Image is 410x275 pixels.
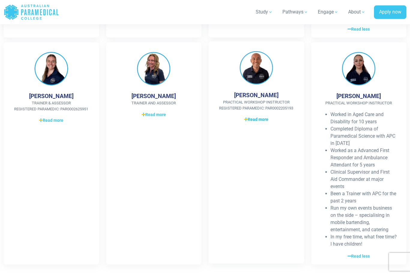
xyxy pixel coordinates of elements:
a: Australian Paramedical College [4,2,59,22]
a: Apply now [374,5,406,19]
a: Study [252,4,276,20]
span: Read more [244,116,268,123]
h4: [PERSON_NAME] [336,93,381,100]
span: Read less [348,253,370,259]
li: In my free time, what free time? I have children! [330,233,397,248]
a: About [345,4,369,20]
span: Trainer & Assessor Registered Paramedic: PAR0002625951 [13,100,89,112]
li: Worked in Aged Care and Disability for 10 years [330,111,397,125]
a: Read less [321,253,397,260]
h4: [PERSON_NAME] [234,92,279,99]
img: Jennifer Prendergast [35,52,68,85]
li: Completed Diploma of Paramedical Science with APC in [DATE] [330,125,397,147]
span: Practical Workshop Instructor [321,100,397,106]
img: Rachelle Elliott [342,52,375,85]
span: Trainer and Assessor [116,100,192,106]
a: Read more [13,117,89,124]
a: Read less [321,25,397,33]
a: Pathways [279,4,312,20]
h4: [PERSON_NAME] [29,93,74,100]
img: Leonard Price [240,51,273,85]
span: Read more [39,117,63,124]
a: Read more [218,116,294,123]
a: Engage [314,4,342,20]
h4: [PERSON_NAME] [131,93,176,100]
span: Practical Workshop Instructor Registered Paramedic: PAR0002205193 [218,99,294,111]
li: Worked as a Advanced First Responder and Ambulance Attendant for 5 years [330,147,397,169]
span: Read less [348,26,370,32]
li: Run my own events business on the side – specialising in mobile bartending, entertainment, and ca... [330,205,397,233]
span: Read more [142,112,166,118]
li: Clinical Supervisor and First Aid Commander at major events [330,169,397,190]
img: Jolanta Kfoury [137,52,170,85]
li: Been a Trainer with APC for the past 2 years [330,190,397,205]
a: Read more [116,111,192,118]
